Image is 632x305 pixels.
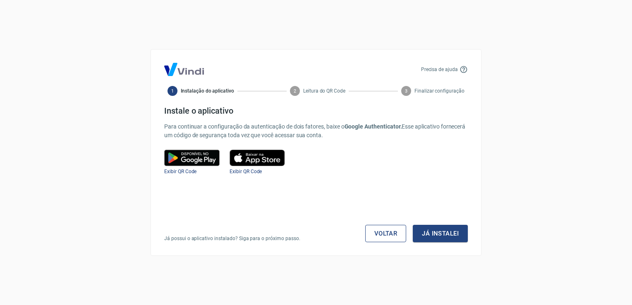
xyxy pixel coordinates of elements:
text: 1 [171,88,174,94]
text: 2 [294,88,296,94]
a: Voltar [365,225,407,242]
p: Para continuar a configuração da autenticação de dois fatores, baixe o Esse aplicativo fornecerá ... [164,122,468,140]
a: Exibir QR Code [230,169,262,174]
span: Finalizar configuração [414,87,464,95]
span: Leitura do QR Code [303,87,345,95]
b: Google Authenticator. [345,123,402,130]
text: 3 [405,88,407,94]
span: Instalação do aplicativo [181,87,234,95]
img: Logo Vind [164,63,204,76]
h4: Instale o aplicativo [164,106,468,116]
p: Já possui o aplicativo instalado? Siga para o próximo passo. [164,235,300,242]
button: Já instalei [413,225,468,242]
img: play [230,150,285,166]
a: Exibir QR Code [164,169,196,174]
img: google play [164,150,220,166]
p: Precisa de ajuda [421,66,458,73]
